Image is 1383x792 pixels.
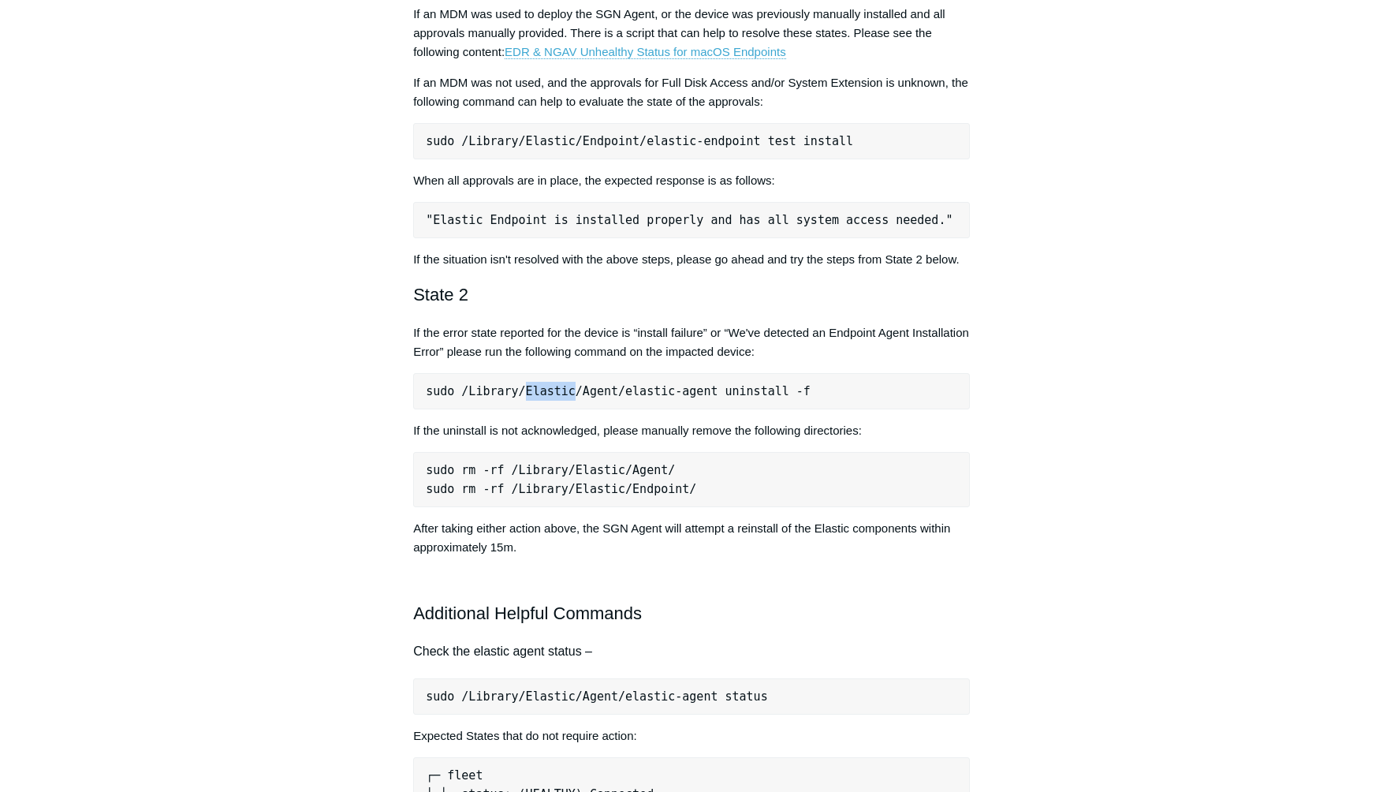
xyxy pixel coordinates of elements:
[413,641,970,662] h4: Check the elastic agent status –
[413,678,970,715] pre: sudo /Library/Elastic/Agent/elastic-agent status
[413,73,970,111] p: If an MDM was not used, and the approvals for Full Disk Access and/or System Extension is unknown...
[413,323,970,361] p: If the error state reported for the device is “install failure” or “We've detected an Endpoint Ag...
[413,5,970,62] p: If an MDM was used to deploy the SGN Agent, or the device was previously manually installed and a...
[413,281,970,308] h2: State 2
[505,45,786,59] a: EDR & NGAV Unhealthy Status for macOS Endpoints
[413,171,970,190] p: When all approvals are in place, the expected response is as follows:
[413,452,970,507] pre: sudo rm -rf /Library/Elastic/Agent/ sudo rm -rf /Library/Elastic/Endpoint/
[413,123,970,159] pre: sudo /Library/Elastic/Endpoint/elastic-endpoint test install
[413,519,970,557] p: After taking either action above, the SGN Agent will attempt a reinstall of the Elastic component...
[413,250,970,269] p: If the situation isn't resolved with the above steps, please go ahead and try the steps from Stat...
[413,600,970,627] h2: Additional Helpful Commands
[413,373,970,409] pre: sudo /Library/Elastic/Agent/elastic-agent uninstall -f
[413,421,970,440] p: If the uninstall is not acknowledged, please manually remove the following directories:
[413,727,970,745] p: Expected States that do not require action:
[413,202,970,238] pre: "Elastic Endpoint is installed properly and has all system access needed."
